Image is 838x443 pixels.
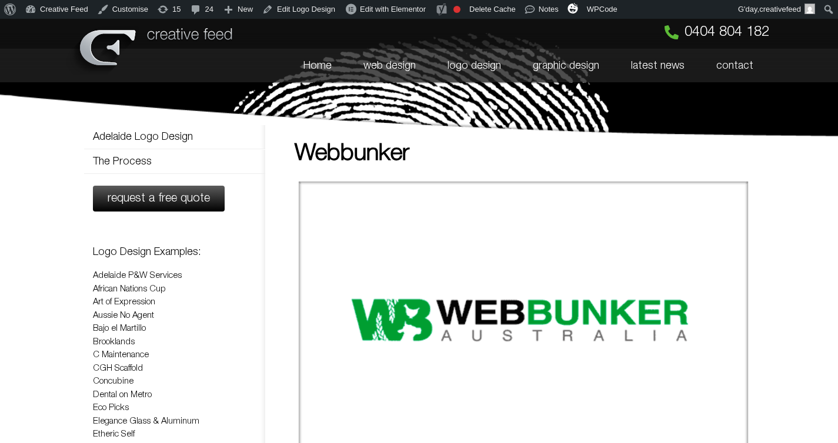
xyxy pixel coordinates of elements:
a: contact [700,49,769,83]
a: Adelaide P&W Services [93,271,182,280]
nav: Menu [84,125,265,174]
div: Needs improvement [453,6,460,13]
a: Eco Picks [93,404,129,412]
a: latest news [615,49,700,83]
a: African Nations Cup [93,285,166,293]
span: request a free quote [108,193,210,204]
a: Art of Expression [93,298,155,306]
a: CGH Scaffold [93,364,143,372]
span: Edit with Elementor [360,5,426,14]
span: 0404 804 182 [685,25,769,39]
a: Etheric Self [93,430,135,438]
a: logo design [432,49,517,83]
h1: Webbunker [295,142,752,166]
a: Bajo el Martillo [93,324,146,333]
a: The Process [84,150,265,173]
a: Adelaide Logo Design [84,125,265,149]
nav: Menu [242,49,769,83]
a: web design [348,49,432,83]
a: Dental on Metro [93,391,152,399]
a: C Maintenance [93,351,149,359]
a: 0404 804 182 [665,25,769,39]
a: Concubine [93,377,133,385]
a: request a free quote [93,186,225,212]
a: Home [288,49,348,83]
h3: Logo Design Examples: [93,247,256,257]
img: svg+xml;base64,PHN2ZyB4bWxucz0iaHR0cDovL3d3dy53My5vcmcvMjAwMC9zdmciIHZpZXdCb3g9IjAgMCAzMiAzMiI+PG... [567,3,578,14]
a: graphic design [517,49,615,83]
a: Brooklands [93,338,135,346]
a: Elegance Glass & Aluminum [93,417,199,425]
span: creativefeed [759,5,801,14]
a: Aussie No Agent [93,311,154,320]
